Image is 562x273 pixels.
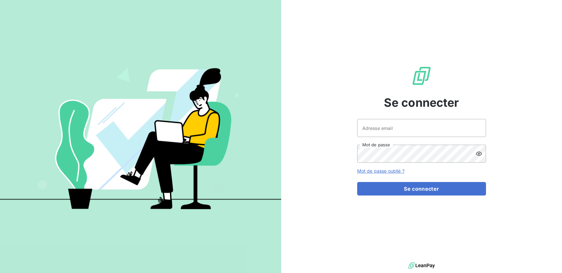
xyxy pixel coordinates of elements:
[384,94,459,111] span: Se connecter
[357,168,405,174] a: Mot de passe oublié ?
[408,261,435,270] img: logo
[357,119,486,137] input: placeholder
[357,182,486,196] button: Se connecter
[411,66,432,86] img: Logo LeanPay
